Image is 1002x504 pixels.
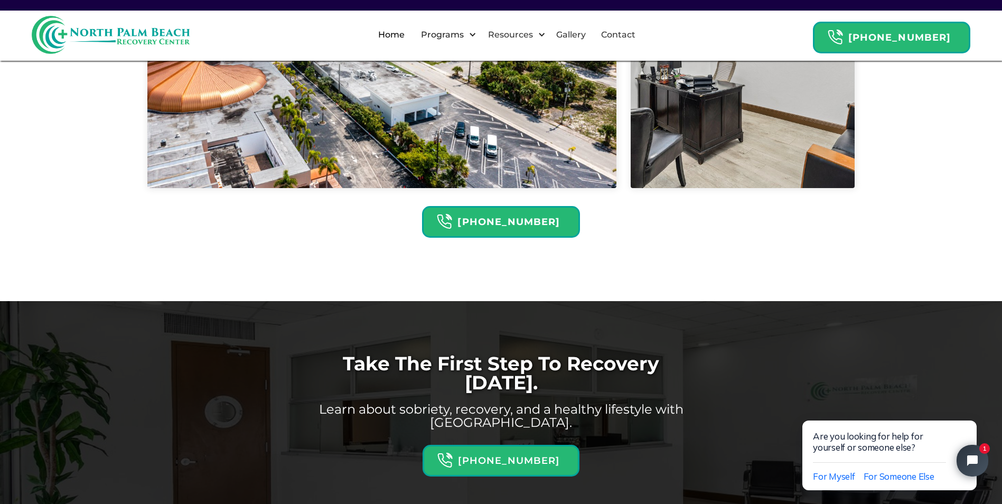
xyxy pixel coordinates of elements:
[316,354,686,392] div: Take The First Step To Recovery [DATE].
[550,18,592,52] a: Gallery
[436,213,452,230] img: Header Calendar Icons
[595,18,642,52] a: Contact
[422,201,579,238] a: Header Calendar Icons[PHONE_NUMBER]
[479,18,548,52] div: Resources
[457,216,560,228] strong: [PHONE_NUMBER]
[316,403,686,429] p: Learn about sobriety, recovery, and a healthy lifestyle with [GEOGRAPHIC_DATA].
[485,29,536,41] div: Resources
[827,29,843,45] img: Header Calendar Icons
[453,453,565,469] h6: [PHONE_NUMBER]
[372,18,411,52] a: Home
[423,440,579,477] a: Header Calendar Icons[PHONE_NUMBER]
[418,29,466,41] div: Programs
[780,387,1002,504] iframe: Tidio Chat
[437,452,453,469] img: Header Calendar Icons
[848,32,951,43] strong: [PHONE_NUMBER]
[412,18,479,52] div: Programs
[813,16,970,53] a: Header Calendar Icons[PHONE_NUMBER]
